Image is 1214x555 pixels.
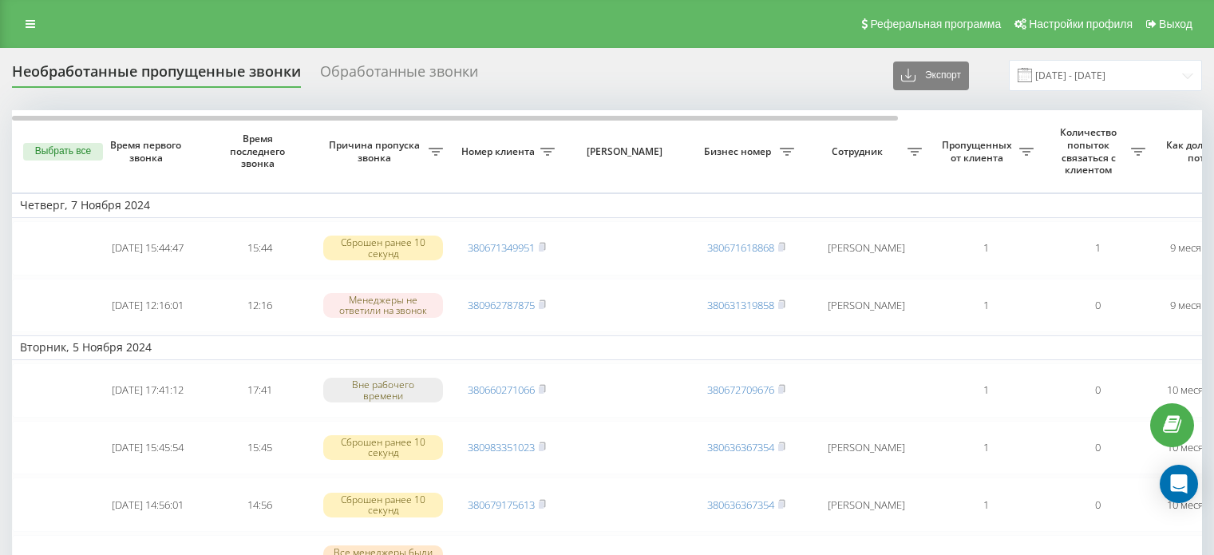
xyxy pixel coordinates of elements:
td: [PERSON_NAME] [802,421,930,475]
div: Менеджеры не ответили на звонок [323,293,443,317]
a: 380983351023 [468,440,535,454]
span: Сотрудник [810,145,908,158]
td: [PERSON_NAME] [802,478,930,532]
span: Причина пропуска звонка [323,139,429,164]
span: Настройки профиля [1029,18,1133,30]
div: Обработанные звонки [320,63,478,88]
td: 15:44 [204,221,315,276]
div: Open Intercom Messenger [1160,465,1198,503]
td: 0 [1042,478,1153,532]
span: Номер клиента [459,145,540,158]
div: Вне рабочего времени [323,378,443,402]
td: [DATE] 17:41:12 [92,363,204,418]
td: 1 [1042,221,1153,276]
td: [PERSON_NAME] [802,279,930,333]
span: Пропущенных от клиента [938,139,1019,164]
span: Время последнего звонка [216,133,303,170]
td: 0 [1042,363,1153,418]
div: Сброшен ранее 10 секунд [323,435,443,459]
td: 0 [1042,421,1153,475]
span: Выход [1159,18,1192,30]
span: Количество попыток связаться с клиентом [1050,126,1131,176]
div: Сброшен ранее 10 секунд [323,236,443,260]
a: 380636367354 [707,498,774,512]
a: 380631319858 [707,298,774,312]
td: 0 [1042,279,1153,333]
td: [DATE] 15:44:47 [92,221,204,276]
button: Выбрать все [23,143,103,161]
a: 380679175613 [468,498,535,512]
div: Необработанные пропущенные звонки [12,63,301,88]
td: 1 [930,421,1042,475]
td: 12:16 [204,279,315,333]
td: [PERSON_NAME] [802,221,930,276]
a: 380660271066 [468,383,535,397]
button: Экспорт [893,61,969,90]
td: 1 [930,221,1042,276]
td: 15:45 [204,421,315,475]
a: 380671349951 [468,240,535,255]
span: Бизнес номер [698,145,780,158]
td: 17:41 [204,363,315,418]
td: [DATE] 15:45:54 [92,421,204,475]
a: 380671618868 [707,240,774,255]
span: Реферальная программа [870,18,1001,30]
div: Сброшен ранее 10 секунд [323,493,443,517]
a: 380962787875 [468,298,535,312]
a: 380672709676 [707,383,774,397]
span: [PERSON_NAME] [576,145,677,158]
td: [DATE] 12:16:01 [92,279,204,333]
a: 380636367354 [707,440,774,454]
td: 1 [930,279,1042,333]
td: 14:56 [204,478,315,532]
td: [DATE] 14:56:01 [92,478,204,532]
td: 1 [930,363,1042,418]
span: Время первого звонка [105,139,191,164]
td: 1 [930,478,1042,532]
